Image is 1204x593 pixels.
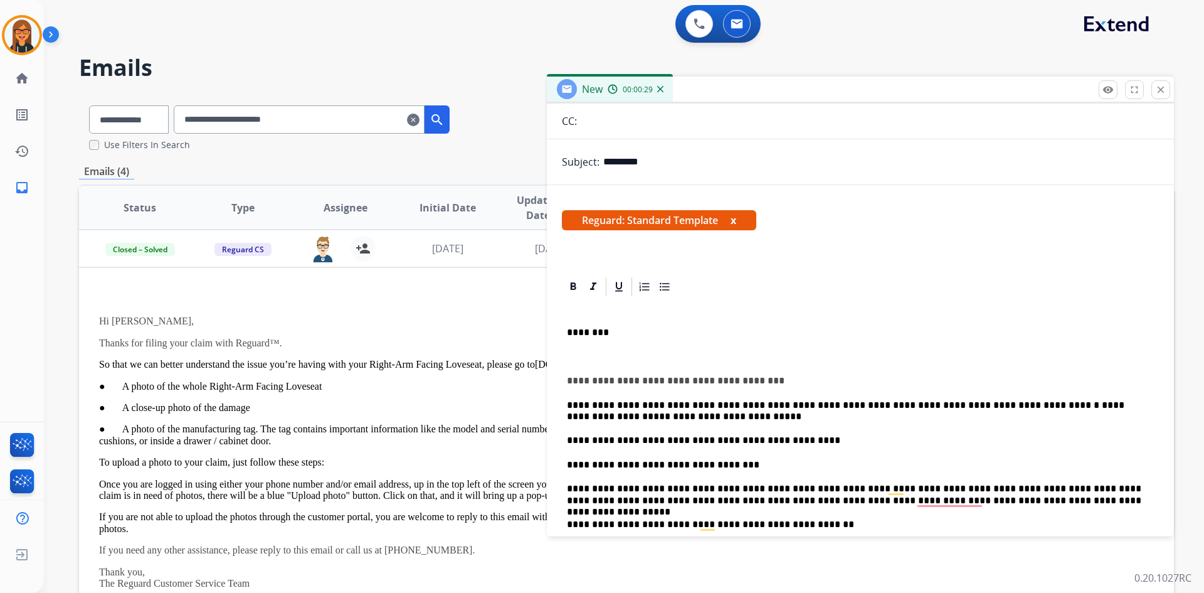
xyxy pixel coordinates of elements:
span: Closed – Solved [105,243,175,256]
img: agent-avatar [310,236,335,262]
p: Subject: [562,154,599,169]
p: ● A photo of the whole Right-Arm Facing Loveseat [99,381,949,392]
p: So that we can better understand the issue you’re having with your Right-Arm Facing Loveseat, ple... [99,359,949,370]
span: 00:00:29 [623,85,653,95]
div: Bullet List [655,277,674,296]
mat-icon: fullscreen [1129,84,1140,95]
div: Underline [610,277,628,296]
span: Updated Date [510,193,567,223]
div: Ordered List [635,277,654,296]
mat-icon: clear [407,112,420,127]
span: Reguard: Standard Template [562,210,756,230]
p: 0.20.1027RC [1134,570,1191,585]
div: Italic [584,277,603,296]
img: avatar [4,18,40,53]
span: Assignee [324,200,367,215]
p: Once you are logged in using either your phone number and/or email address, up in the top left of... [99,479,949,502]
label: Use Filters In Search [104,139,190,151]
mat-icon: person_add [356,241,371,256]
a: [DOMAIN_NAME] [535,359,618,370]
mat-icon: list_alt [14,107,29,122]
span: Status [124,200,156,215]
p: To upload a photo to your claim, just follow these steps: [99,457,949,468]
mat-icon: close [1155,84,1166,95]
p: Thank you, The Reguard Customer Service Team [99,567,949,590]
mat-icon: search [430,112,445,127]
p: Hi [PERSON_NAME], [99,316,949,327]
mat-icon: home [14,71,29,86]
span: Initial Date [420,200,476,215]
p: ● A close-up photo of the damage [99,402,949,414]
p: CC: [562,114,577,129]
h2: Emails [79,55,1174,80]
button: x [731,213,736,228]
span: [DATE] [432,242,463,255]
div: Bold [564,277,583,296]
p: If you need any other assistance, please reply to this email or call us at [PHONE_NUMBER]. [99,545,949,556]
mat-icon: remove_red_eye [1102,84,1114,95]
span: Reguard CS [214,243,272,256]
p: Emails (4) [79,164,134,179]
p: ● A photo of the manufacturing tag. The tag contains important information like the model and ser... [99,424,949,447]
mat-icon: history [14,144,29,159]
p: If you are not able to upload the photos through the customer portal, you are welcome to reply to... [99,511,949,535]
mat-icon: inbox [14,180,29,195]
p: Thanks for filing your claim with Reguard™. [99,338,949,349]
span: New [582,82,603,96]
span: Type [231,200,255,215]
span: [DATE] [535,242,566,255]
